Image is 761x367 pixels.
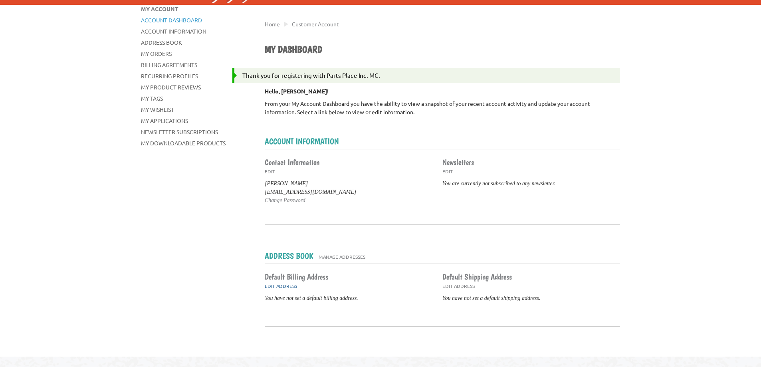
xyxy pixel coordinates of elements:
[141,117,188,124] a: My Applications
[265,197,305,203] a: Change Password
[265,99,620,116] p: From your My Account Dashboard you have the ability to view a snapshot of your recent account act...
[442,294,577,302] address: You have not set a default shipping address.
[265,44,620,56] h1: My Dashboard
[265,272,399,282] h3: Default Billing Address
[265,136,339,146] h2: Account Information
[265,179,399,204] p: [PERSON_NAME] [EMAIL_ADDRESS][DOMAIN_NAME]
[442,283,475,289] a: Edit Address
[141,5,178,12] span: My Account
[141,72,198,79] a: Recurring Profiles
[265,20,280,28] a: Home
[315,250,369,264] a: Manage Addresses
[141,106,174,113] a: My Wishlist
[265,87,329,95] strong: Hello, [PERSON_NAME]!
[141,95,163,102] a: My Tags
[265,251,313,261] h2: Address Book
[442,179,577,188] p: You are currently not subscribed to any newsletter.
[442,272,577,282] h3: Default Shipping Address
[242,71,380,79] span: Thank you for registering with Parts Place Inc. MC.
[141,128,218,135] a: Newsletter Subscriptions
[141,50,172,57] a: My Orders
[141,83,201,91] a: My Product Reviews
[292,20,339,28] a: Customer Account
[141,28,206,35] a: Account Information
[265,168,275,175] a: Edit
[141,39,182,46] a: Address Book
[442,157,577,167] h3: Newsletters
[265,157,399,167] h3: Contact Information
[442,168,453,175] a: Edit
[141,139,226,147] a: My Downloadable Products
[141,16,202,24] a: Account Dashboard
[265,283,297,289] a: Edit Address
[265,294,399,302] address: You have not set a default billing address.
[141,61,197,68] a: Billing Agreements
